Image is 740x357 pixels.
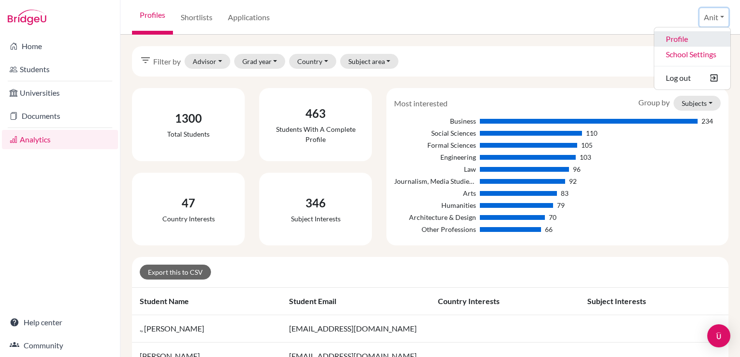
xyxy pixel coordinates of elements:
div: Country interests [162,214,215,224]
div: 96 [573,164,581,174]
div: 70 [549,212,556,222]
div: Journalism, Media Studies & Communication [394,176,476,186]
div: Social Sciences [394,128,476,138]
a: Universities [2,83,118,102]
a: Community [2,336,118,355]
div: Group by [631,96,728,111]
button: Country [289,54,336,69]
div: Open Intercom Messenger [707,324,730,347]
th: Country interests [430,288,580,315]
button: Subjects [674,96,721,111]
div: 1300 [167,110,210,127]
div: Students with a complete profile [267,124,364,144]
button: Anit [700,8,728,26]
a: Help center [2,313,118,332]
a: School Settings [654,47,730,62]
div: Engineering [394,152,476,162]
div: Law [394,164,476,174]
div: Subject interests [291,214,341,224]
div: 463 [267,105,364,122]
div: Formal Sciences [394,140,476,150]
div: 79 [557,200,565,210]
th: Subject interests [580,288,729,315]
td: ., [PERSON_NAME] [132,315,281,343]
a: Documents [2,106,118,126]
th: Student name [132,288,281,315]
div: 92 [569,176,577,186]
div: 110 [586,128,597,138]
div: 83 [561,188,568,198]
a: Profile [654,31,730,47]
div: Business [394,116,476,126]
div: 103 [580,152,591,162]
a: Home [2,37,118,56]
div: 66 [545,224,553,234]
button: Advisor [185,54,230,69]
button: Grad year [234,54,286,69]
i: filter_list [140,54,151,66]
button: Subject area [340,54,399,69]
a: Analytics [2,130,118,149]
a: Students [2,60,118,79]
button: Log out [654,70,730,86]
div: Total students [167,129,210,139]
div: 234 [701,116,713,126]
td: [EMAIL_ADDRESS][DOMAIN_NAME] [281,315,431,343]
div: 105 [581,140,593,150]
div: Humanities [394,200,476,210]
div: Arts [394,188,476,198]
div: Most interested [387,98,455,109]
div: Architecture & Design [394,212,476,222]
img: Bridge-U [8,10,46,25]
ul: Anit [654,27,731,90]
span: Filter by [153,56,181,67]
th: Student email [281,288,431,315]
div: 47 [162,194,215,212]
div: Other Professions [394,224,476,234]
div: 346 [291,194,341,212]
a: Export this to CSV [140,265,211,280]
